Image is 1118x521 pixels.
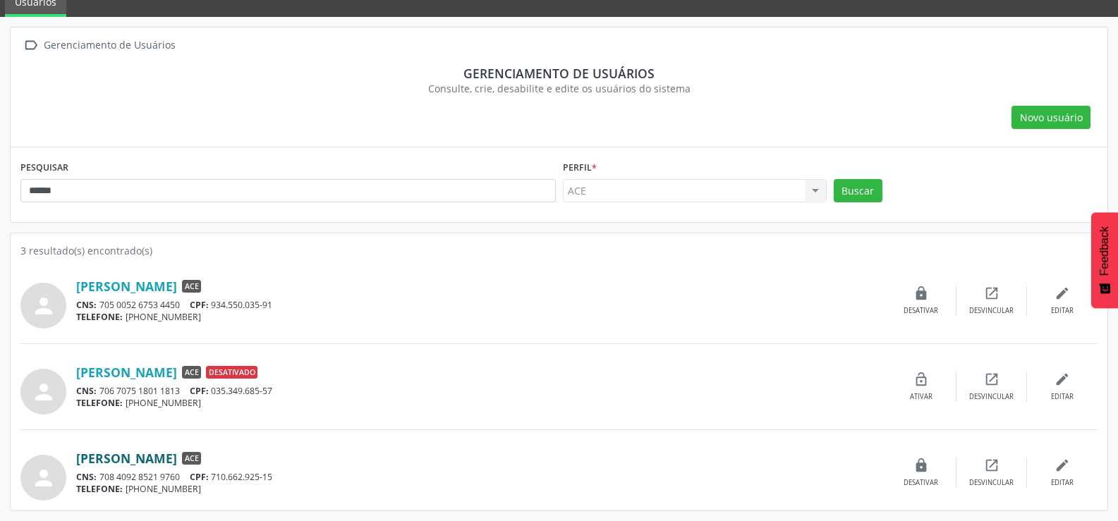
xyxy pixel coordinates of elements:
[1055,286,1070,301] i: edit
[206,366,257,379] span: Desativado
[20,35,41,56] i: 
[30,81,1088,96] div: Consulte, crie, desabilite e edite os usuários do sistema
[76,299,97,311] span: CNS:
[76,278,177,294] a: [PERSON_NAME]
[76,483,886,495] div: [PHONE_NUMBER]
[76,450,177,466] a: [PERSON_NAME]
[1051,478,1074,488] div: Editar
[913,372,929,387] i: lock_open
[76,471,97,483] span: CNS:
[1055,458,1070,473] i: edit
[76,311,886,323] div: [PHONE_NUMBER]
[1055,372,1070,387] i: edit
[76,483,123,495] span: TELEFONE:
[20,243,1098,258] div: 3 resultado(s) encontrado(s)
[984,458,999,473] i: open_in_new
[31,293,56,319] i: person
[1091,212,1118,308] button: Feedback - Mostrar pesquisa
[30,66,1088,81] div: Gerenciamento de usuários
[969,392,1014,402] div: Desvincular
[1051,306,1074,316] div: Editar
[76,364,177,380] a: [PERSON_NAME]
[1011,106,1090,130] button: Novo usuário
[1051,392,1074,402] div: Editar
[904,478,938,488] div: Desativar
[190,471,209,483] span: CPF:
[20,35,178,56] a:  Gerenciamento de Usuários
[910,392,932,402] div: Ativar
[31,379,56,405] i: person
[182,452,201,465] span: ACE
[76,397,123,409] span: TELEFONE:
[76,311,123,323] span: TELEFONE:
[41,35,178,56] div: Gerenciamento de Usuários
[76,471,886,483] div: 708 4092 8521 9760 710.662.925-15
[182,366,201,379] span: ACE
[1098,226,1111,276] span: Feedback
[190,299,209,311] span: CPF:
[969,478,1014,488] div: Desvincular
[984,372,999,387] i: open_in_new
[913,458,929,473] i: lock
[76,385,886,397] div: 706 7075 1801 1813 035.349.685-57
[182,280,201,293] span: ACE
[31,465,56,491] i: person
[76,397,886,409] div: [PHONE_NUMBER]
[969,306,1014,316] div: Desvincular
[1020,110,1083,125] span: Novo usuário
[76,385,97,397] span: CNS:
[904,306,938,316] div: Desativar
[76,299,886,311] div: 705 0052 6753 4450 934.550.035-91
[913,286,929,301] i: lock
[984,286,999,301] i: open_in_new
[834,179,882,203] button: Buscar
[20,157,68,179] label: PESQUISAR
[190,385,209,397] span: CPF:
[563,157,597,179] label: Perfil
